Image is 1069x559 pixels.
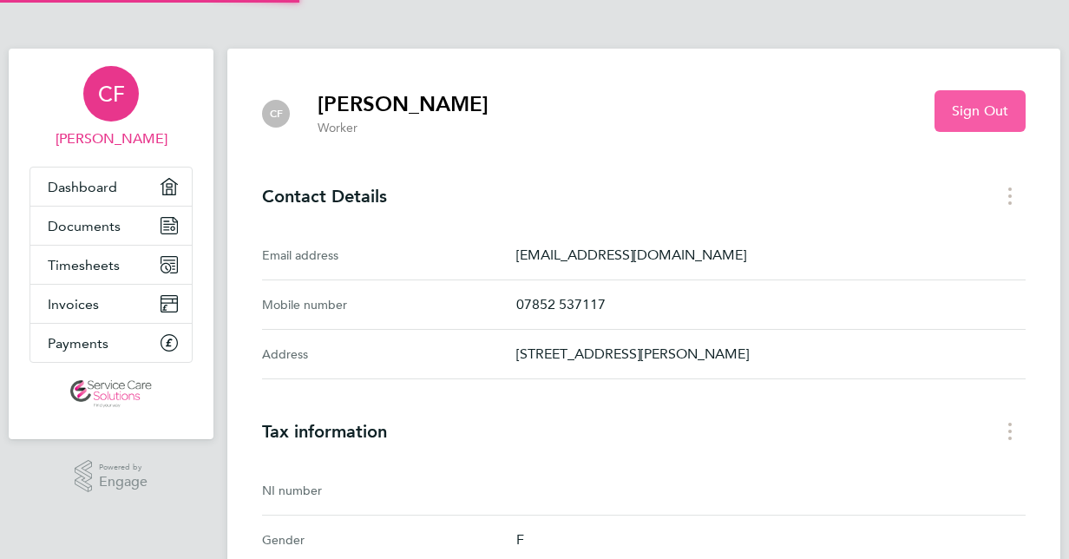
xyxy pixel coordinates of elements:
[318,120,489,137] p: Worker
[262,344,516,365] div: Address
[98,82,125,105] span: CF
[30,324,192,362] a: Payments
[75,460,148,493] a: Powered byEngage
[262,480,516,501] div: NI number
[48,296,99,312] span: Invoices
[516,529,1026,550] p: F
[994,182,1026,209] button: Contact Details menu
[516,245,1026,266] p: [EMAIL_ADDRESS][DOMAIN_NAME]
[262,245,516,266] div: Email address
[270,108,283,120] span: CF
[30,168,192,206] a: Dashboard
[48,218,121,234] span: Documents
[48,179,117,195] span: Dashboard
[9,49,213,439] nav: Main navigation
[99,475,148,490] span: Engage
[262,100,290,128] div: Cleo Ferguson
[262,529,516,550] div: Gender
[262,186,1026,207] h3: Contact Details
[30,128,193,149] span: Cleo Ferguson
[262,294,516,315] div: Mobile number
[48,257,120,273] span: Timesheets
[262,421,1026,442] h3: Tax information
[30,285,192,323] a: Invoices
[516,344,1026,365] p: [STREET_ADDRESS][PERSON_NAME]
[318,90,489,118] h2: [PERSON_NAME]
[30,246,192,284] a: Timesheets
[516,294,1026,315] p: 07852 537117
[994,418,1026,444] button: Tax information menu
[30,66,193,149] a: CF[PERSON_NAME]
[70,380,152,408] img: servicecare-logo-retina.png
[48,335,108,352] span: Payments
[952,102,1008,120] span: Sign Out
[30,207,192,245] a: Documents
[99,460,148,475] span: Powered by
[935,90,1026,132] button: Sign Out
[30,380,193,408] a: Go to home page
